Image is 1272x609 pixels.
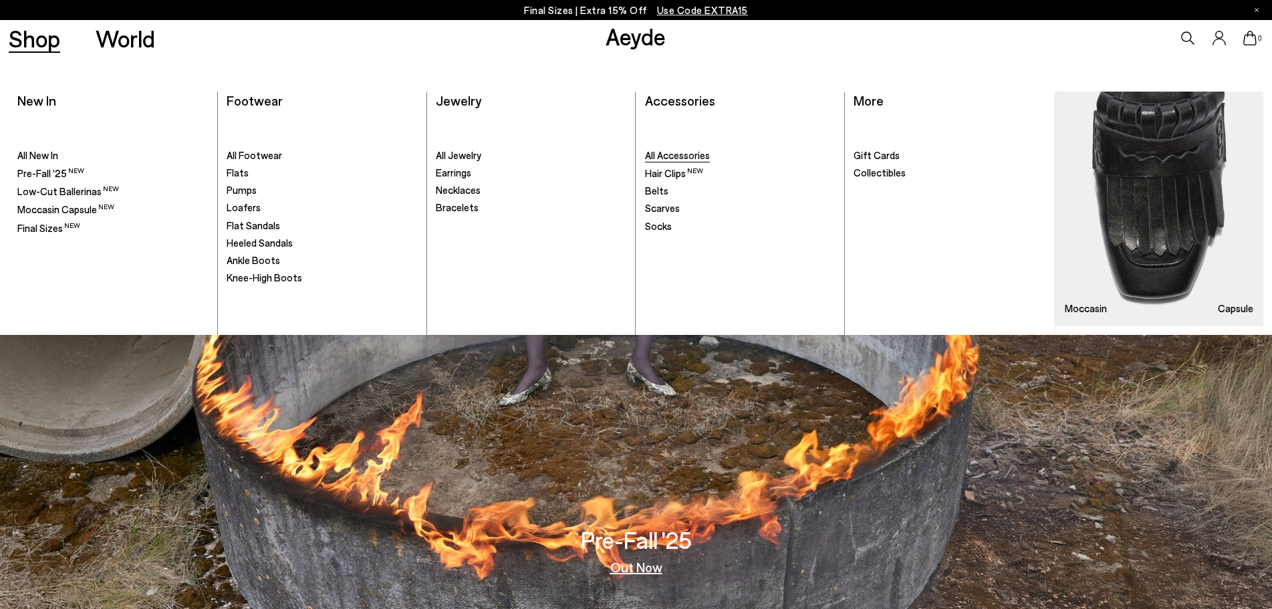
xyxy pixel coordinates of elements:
a: Heeled Sandals [227,237,418,250]
a: Shop [9,27,60,50]
span: All New In [17,149,58,161]
a: Footwear [227,92,283,108]
a: Loafers [227,201,418,215]
span: Knee-High Boots [227,271,302,283]
a: Aeyde [606,22,666,50]
span: All Footwear [227,149,282,161]
span: Earrings [436,166,471,178]
a: Ankle Boots [227,254,418,267]
span: Gift Cards [854,149,900,161]
a: Accessories [645,92,715,108]
span: Scarves [645,202,680,214]
a: Knee-High Boots [227,271,418,285]
a: Jewelry [436,92,481,108]
img: Mobile_e6eede4d-78b8-4bd1-ae2a-4197e375e133_900x.jpg [1055,92,1263,326]
span: Necklaces [436,184,481,196]
a: Necklaces [436,184,627,197]
a: Flat Sandals [227,219,418,233]
a: All Jewelry [436,149,627,162]
a: More [854,92,884,108]
span: Pre-Fall '25 [17,167,84,179]
span: Flats [227,166,249,178]
a: All New In [17,149,209,162]
span: Belts [645,185,668,197]
span: Collectibles [854,166,906,178]
a: 0 [1243,31,1257,45]
span: Heeled Sandals [227,237,293,249]
span: Loafers [227,201,261,213]
span: Socks [645,220,672,232]
a: Scarves [645,202,836,215]
a: Out Now [610,560,662,574]
a: Final Sizes [17,221,209,235]
span: Moccasin Capsule [17,203,114,215]
a: All Accessories [645,149,836,162]
h3: Pre-Fall '25 [581,528,692,552]
span: Pumps [227,184,257,196]
p: Final Sizes | Extra 15% Off [524,2,748,19]
a: Earrings [436,166,627,180]
a: New In [17,92,56,108]
span: Final Sizes [17,222,80,234]
a: Socks [645,220,836,233]
a: Moccasin Capsule [17,203,209,217]
span: Flat Sandals [227,219,280,231]
span: Hair Clips [645,167,703,179]
span: 0 [1257,35,1263,42]
a: World [96,27,155,50]
a: Hair Clips [645,166,836,180]
span: All Accessories [645,149,710,161]
a: Belts [645,185,836,198]
span: Low-Cut Ballerinas [17,185,119,197]
span: Navigate to /collections/ss25-final-sizes [657,4,748,16]
a: Moccasin Capsule [1055,92,1263,326]
h3: Moccasin [1065,303,1107,314]
a: Low-Cut Ballerinas [17,185,209,199]
span: Ankle Boots [227,254,280,266]
a: Gift Cards [854,149,1045,162]
a: Collectibles [854,166,1045,180]
a: Flats [227,166,418,180]
h3: Capsule [1218,303,1253,314]
span: All Jewelry [436,149,481,161]
a: Bracelets [436,201,627,215]
a: All Footwear [227,149,418,162]
span: Bracelets [436,201,479,213]
a: Pumps [227,184,418,197]
a: Pre-Fall '25 [17,166,209,180]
